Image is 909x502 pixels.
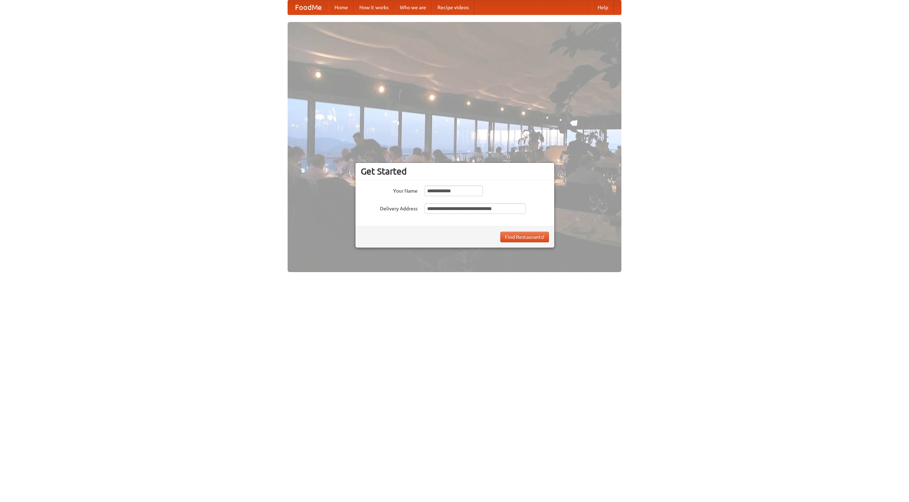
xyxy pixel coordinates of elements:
label: Your Name [361,186,418,194]
a: FoodMe [288,0,329,15]
button: Find Restaurants! [500,232,549,242]
a: Home [329,0,354,15]
a: How it works [354,0,394,15]
label: Delivery Address [361,203,418,212]
a: Who we are [394,0,432,15]
a: Recipe videos [432,0,474,15]
a: Help [592,0,614,15]
h3: Get Started [361,166,549,177]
